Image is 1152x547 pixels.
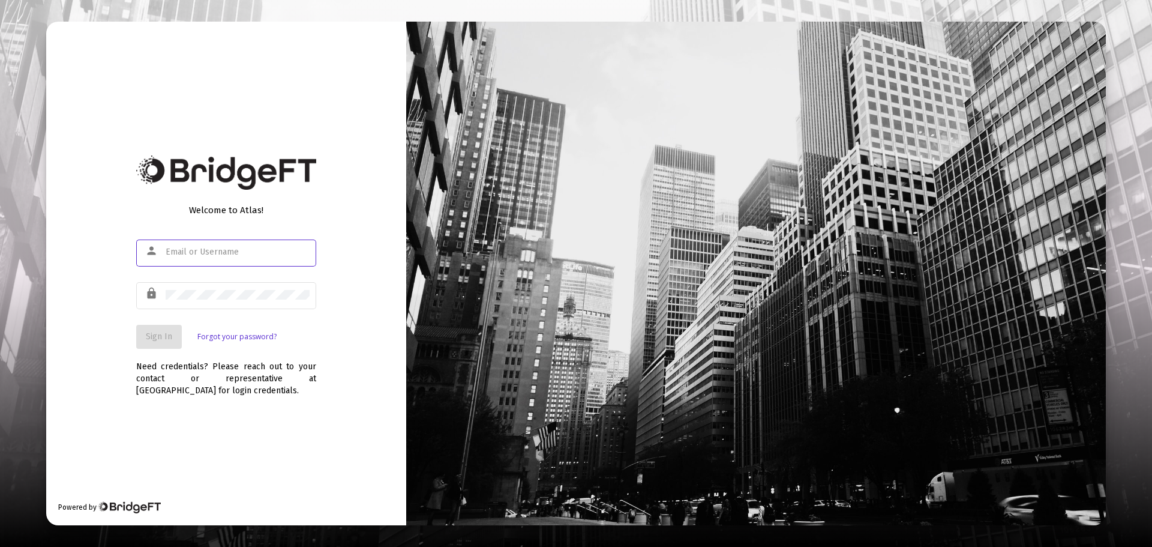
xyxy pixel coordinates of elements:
img: Bridge Financial Technology Logo [136,156,316,190]
span: Sign In [146,331,172,342]
div: Powered by [58,501,161,513]
div: Need credentials? Please reach out to your contact or representative at [GEOGRAPHIC_DATA] for log... [136,349,316,397]
img: Bridge Financial Technology Logo [98,501,161,513]
mat-icon: lock [145,286,160,301]
mat-icon: person [145,244,160,258]
input: Email or Username [166,247,310,257]
button: Sign In [136,325,182,349]
a: Forgot your password? [197,331,277,343]
div: Welcome to Atlas! [136,204,316,216]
